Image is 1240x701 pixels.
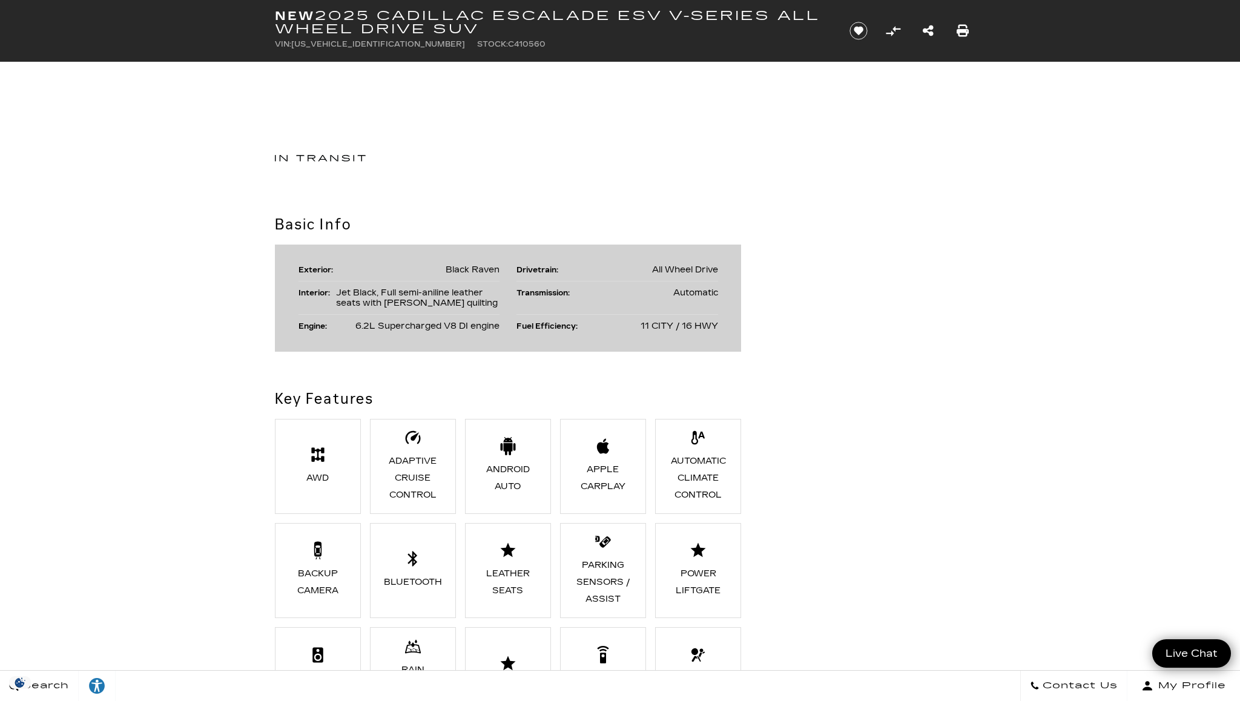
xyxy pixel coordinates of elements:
a: Contact Us [1020,671,1127,701]
div: Backup Camera [285,565,351,599]
span: All Wheel Drive [652,265,718,275]
div: Adaptive Cruise Control [380,453,446,504]
span: Automatic [673,288,718,298]
span: C410560 [508,40,546,48]
div: AWD [285,470,351,487]
span: Black Raven [446,265,500,275]
div: Apple CarPlay [570,461,636,495]
h1: 2025 Cadillac Escalade ESV V-Series All Wheel Drive SUV [275,9,829,36]
span: Contact Us [1040,677,1118,694]
a: Print this New 2025 Cadillac Escalade ESV V-Series All Wheel Drive SUV [957,22,969,39]
span: Live Chat [1159,647,1224,660]
div: Interior: [298,288,336,298]
img: In Transit Badge [275,136,366,180]
div: Transmission: [516,288,576,298]
h2: Basic Info [275,214,741,235]
a: Share this New 2025 Cadillac Escalade ESV V-Series All Wheel Drive SUV [923,22,934,39]
h2: Key Features [275,388,741,410]
span: [US_VEHICLE_IDENTIFICATION_NUMBER] [291,40,465,48]
a: Explore your accessibility options [79,671,116,701]
span: Stock: [477,40,508,48]
span: 11 CITY / 16 HWY [641,321,718,331]
div: Engine: [298,321,333,331]
strong: New [275,8,315,23]
button: Save vehicle [845,21,872,41]
div: Android Auto [475,461,541,495]
a: Live Chat [1152,639,1231,668]
div: Automatic Climate Control [665,453,731,504]
div: Fuel Efficiency: [516,321,584,331]
section: Click to Open Cookie Consent Modal [6,676,34,689]
div: Drivetrain: [516,265,564,275]
img: Opt-Out Icon [6,676,34,689]
div: Power Liftgate [665,565,731,599]
div: Exterior: [298,265,339,275]
span: My Profile [1153,677,1226,694]
span: Search [19,677,69,694]
div: Parking Sensors / Assist [570,557,636,608]
button: Open user profile menu [1127,671,1240,701]
div: Bluetooth [380,574,446,591]
span: VIN: [275,40,291,48]
span: Jet Black, Full semi-aniline leather seats with [PERSON_NAME] quilting [336,288,498,308]
button: Compare Vehicle [884,22,902,40]
div: Leather Seats [475,565,541,599]
div: Explore your accessibility options [79,677,115,695]
span: 6.2L Supercharged V8 DI engine [355,321,500,331]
